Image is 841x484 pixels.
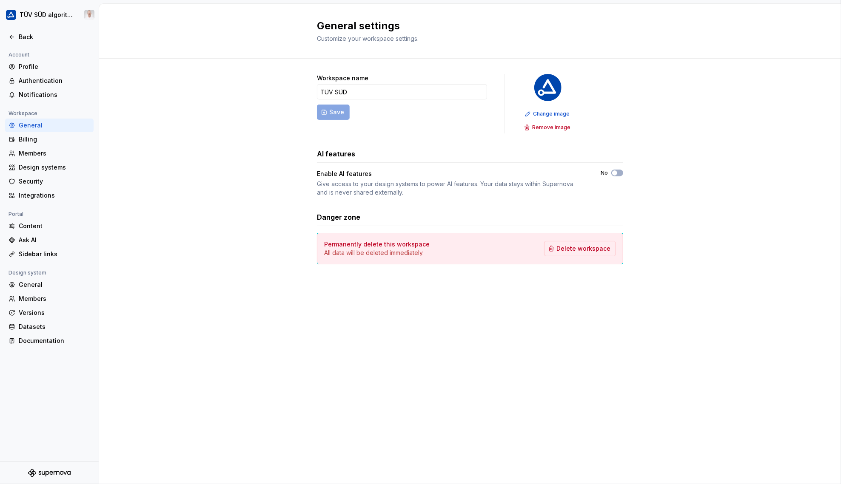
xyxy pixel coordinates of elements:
[324,240,430,249] h4: Permanently delete this workspace
[5,161,94,174] a: Design systems
[19,91,90,99] div: Notifications
[324,249,430,257] p: All data will be deleted immediately.
[5,147,94,160] a: Members
[5,119,94,132] a: General
[5,219,94,233] a: Content
[317,170,372,178] div: Enable AI features
[5,189,94,202] a: Integrations
[544,241,616,256] button: Delete workspace
[556,244,610,253] span: Delete workspace
[317,74,368,82] label: Workspace name
[5,247,94,261] a: Sidebar links
[5,334,94,348] a: Documentation
[2,6,97,24] button: TÜV SÜD algorithmMarco Schäfer
[5,88,94,102] a: Notifications
[19,121,90,130] div: General
[5,108,41,119] div: Workspace
[522,122,574,133] button: Remove image
[20,11,74,19] div: TÜV SÜD algorithm
[28,469,71,477] svg: Supernova Logo
[19,337,90,345] div: Documentation
[5,306,94,320] a: Versions
[19,236,90,244] div: Ask AI
[5,133,94,146] a: Billing
[534,74,562,101] img: b580ff83-5aa9-44e3-bf1e-f2d94e587a2d.png
[19,323,90,331] div: Datasets
[522,108,573,120] button: Change image
[5,209,27,219] div: Portal
[19,33,90,41] div: Back
[19,294,90,303] div: Members
[5,292,94,306] a: Members
[19,76,90,85] div: Authentication
[5,268,50,278] div: Design system
[19,135,90,144] div: Billing
[19,62,90,71] div: Profile
[5,278,94,292] a: General
[317,35,419,42] span: Customize your workspace settings.
[6,10,16,20] img: b580ff83-5aa9-44e3-bf1e-f2d94e587a2d.png
[5,30,94,44] a: Back
[19,222,90,230] div: Content
[5,74,94,88] a: Authentication
[5,175,94,188] a: Security
[19,191,90,200] div: Integrations
[5,233,94,247] a: Ask AI
[5,60,94,74] a: Profile
[317,19,613,33] h2: General settings
[601,170,608,176] label: No
[532,124,570,131] span: Remove image
[19,163,90,172] div: Design systems
[5,50,33,60] div: Account
[317,212,360,222] h3: Danger zone
[317,149,355,159] h3: AI features
[19,177,90,186] div: Security
[317,180,585,197] div: Give access to your design systems to power AI features. Your data stays within Supernova and is ...
[19,309,90,317] div: Versions
[5,320,94,334] a: Datasets
[19,280,90,289] div: General
[19,149,90,158] div: Members
[533,110,570,117] span: Change image
[84,10,94,20] img: Marco Schäfer
[19,250,90,258] div: Sidebar links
